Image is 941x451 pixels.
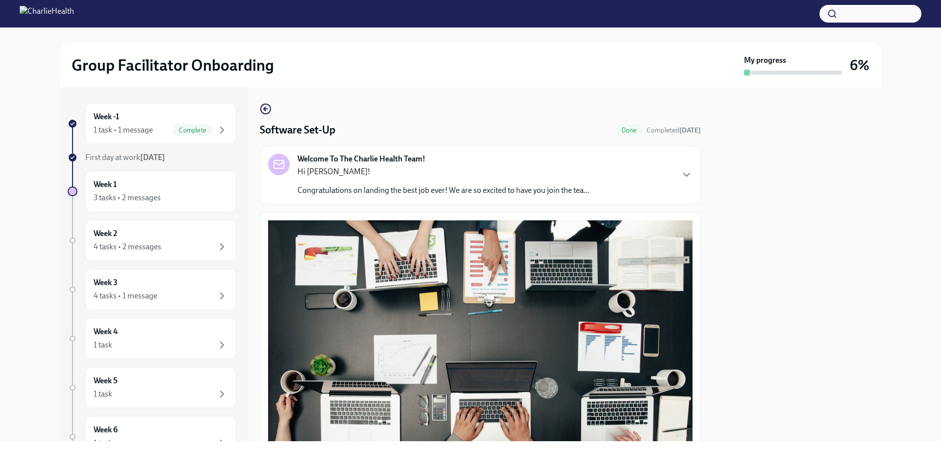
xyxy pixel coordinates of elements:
[94,277,118,288] h6: Week 3
[68,269,236,310] a: Week 34 tasks • 1 message
[679,126,701,134] strong: [DATE]
[68,367,236,408] a: Week 51 task
[94,241,161,252] div: 4 tasks • 2 messages
[68,318,236,359] a: Week 41 task
[68,103,236,144] a: Week -11 task • 1 messageComplete
[68,152,236,163] a: First day at work[DATE]
[173,127,212,134] span: Complete
[140,153,165,162] strong: [DATE]
[297,185,590,196] p: Congratulations on landing the best job ever! We are so excited to have you join the tea...
[85,153,165,162] span: First day at work
[94,291,157,301] div: 4 tasks • 1 message
[616,127,643,134] span: Done
[94,340,112,350] div: 1 task
[94,438,112,449] div: 1 task
[68,171,236,212] a: Week 13 tasks • 2 messages
[646,126,701,134] span: Completed
[744,55,786,66] strong: My progress
[260,123,335,137] h4: Software Set-Up
[297,154,425,164] strong: Welcome To The Charlie Health Team!
[297,166,590,177] p: Hi [PERSON_NAME]!
[94,228,117,239] h6: Week 2
[850,56,869,74] h3: 6%
[94,179,117,190] h6: Week 1
[646,126,701,135] span: October 13th, 2025 13:01
[94,326,118,337] h6: Week 4
[20,6,74,22] img: CharlieHealth
[94,192,161,203] div: 3 tasks • 2 messages
[72,55,274,75] h2: Group Facilitator Onboarding
[94,389,112,399] div: 1 task
[68,220,236,261] a: Week 24 tasks • 2 messages
[94,125,153,135] div: 1 task • 1 message
[94,375,118,386] h6: Week 5
[94,424,118,435] h6: Week 6
[94,111,119,122] h6: Week -1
